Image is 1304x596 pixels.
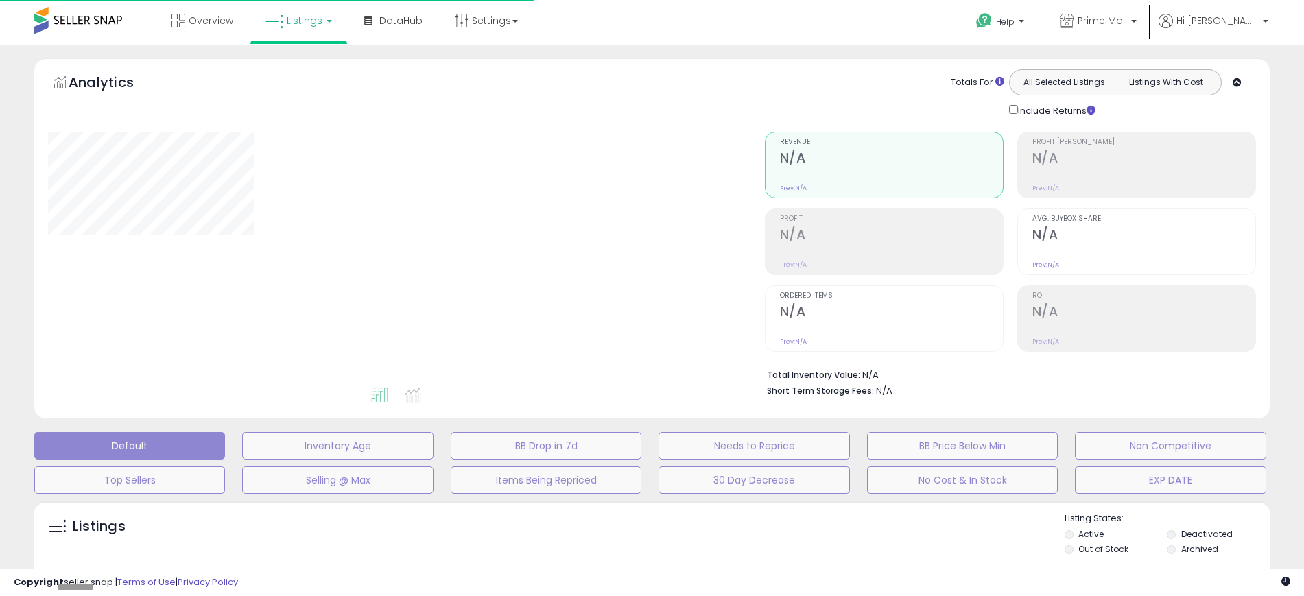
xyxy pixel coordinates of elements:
span: Help [996,16,1015,27]
span: N/A [876,384,892,397]
h2: N/A [1032,150,1255,169]
h2: N/A [1032,227,1255,246]
span: Revenue [780,139,1003,146]
small: Prev: N/A [780,261,807,269]
small: Prev: N/A [1032,184,1059,192]
span: DataHub [379,14,423,27]
button: Default [34,432,225,460]
small: Prev: N/A [1032,337,1059,346]
small: Prev: N/A [780,184,807,192]
h2: N/A [780,304,1003,322]
button: Needs to Reprice [659,432,849,460]
span: Prime Mall [1078,14,1127,27]
span: ROI [1032,292,1255,300]
li: N/A [767,366,1246,382]
a: Help [965,2,1038,45]
button: EXP DATE [1075,466,1266,494]
span: Profit [780,215,1003,223]
button: BB Price Below Min [867,432,1058,460]
span: Overview [189,14,233,27]
div: Totals For [951,76,1004,89]
span: Ordered Items [780,292,1003,300]
small: Prev: N/A [780,337,807,346]
div: Include Returns [999,102,1112,118]
b: Total Inventory Value: [767,369,860,381]
b: Short Term Storage Fees: [767,385,874,396]
small: Prev: N/A [1032,261,1059,269]
button: No Cost & In Stock [867,466,1058,494]
button: Top Sellers [34,466,225,494]
a: Hi [PERSON_NAME] [1159,14,1268,45]
h5: Analytics [69,73,161,95]
button: Items Being Repriced [451,466,641,494]
span: Listings [287,14,322,27]
button: BB Drop in 7d [451,432,641,460]
span: Profit [PERSON_NAME] [1032,139,1255,146]
button: All Selected Listings [1013,73,1115,91]
button: Non Competitive [1075,432,1266,460]
h2: N/A [1032,304,1255,322]
div: seller snap | | [14,576,238,589]
h2: N/A [780,150,1003,169]
strong: Copyright [14,575,64,588]
span: Hi [PERSON_NAME] [1176,14,1259,27]
button: 30 Day Decrease [659,466,849,494]
span: Avg. Buybox Share [1032,215,1255,223]
button: Listings With Cost [1115,73,1217,91]
h2: N/A [780,227,1003,246]
button: Inventory Age [242,432,433,460]
button: Selling @ Max [242,466,433,494]
i: Get Help [975,12,993,29]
